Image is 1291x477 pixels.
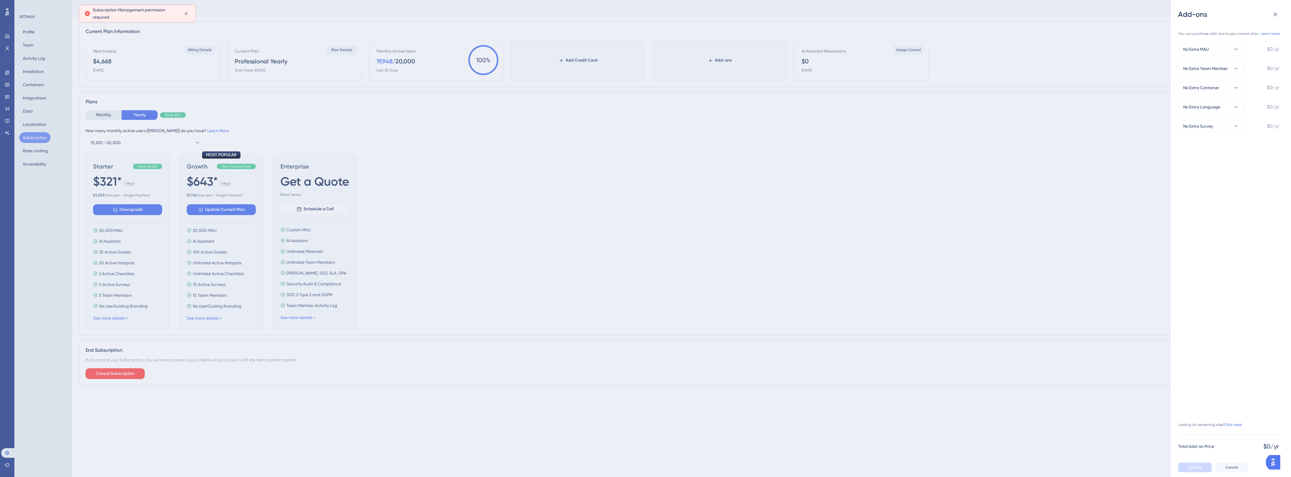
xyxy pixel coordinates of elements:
span: $0/yr [1267,84,1279,91]
span: Looking for something else? [1178,422,1224,427]
button: No Extra MAU [1178,43,1244,55]
button: No Extra Container [1178,82,1244,94]
span: No Extra Language [1183,103,1220,111]
span: $0/yr [1267,65,1279,72]
span: No Extra Container [1183,84,1219,91]
button: No Extra Survey [1178,120,1244,132]
iframe: UserGuiding AI Assistant Launcher [1266,453,1284,471]
a: Learn more. [1261,31,1280,36]
button: Cancel [1215,463,1248,472]
span: No Extra MAU [1183,46,1209,53]
span: You can purchase add-ons to your current plan. [1178,31,1259,36]
span: $0/yr [1267,46,1279,53]
span: Update [1188,465,1202,470]
span: Subscription Management permission required [93,6,179,21]
span: $0/yr [1267,103,1279,111]
span: No Extra Team Member [1183,65,1228,72]
button: No Extra Team Member [1178,62,1244,74]
span: Cancel [1226,465,1238,470]
div: Add-ons [1178,10,1284,19]
span: $0/yr [1267,123,1279,130]
button: No Extra Language [1178,101,1244,113]
span: No Extra Survey [1183,123,1213,130]
a: Click here! [1224,422,1242,427]
button: Update [1178,463,1212,472]
span: Total Add-on Price [1178,443,1214,450]
span: $0/yr [1263,442,1279,451]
